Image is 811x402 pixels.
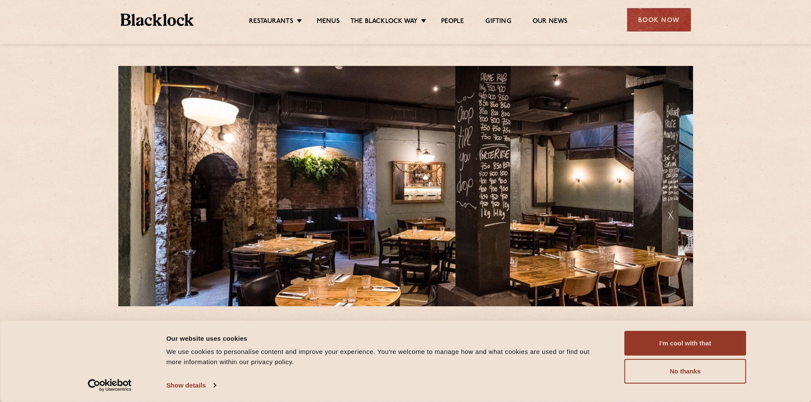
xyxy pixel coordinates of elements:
[166,333,605,343] div: Our website uses cookies
[485,17,511,27] a: Gifting
[441,17,464,27] a: People
[249,17,293,27] a: Restaurants
[627,8,691,31] div: Book Now
[166,347,605,367] div: We use cookies to personalise content and improve your experience. You're welcome to manage how a...
[625,331,746,356] button: I'm cool with that
[166,379,216,392] a: Show details
[72,379,147,392] a: Usercentrics Cookiebot - opens in a new window
[625,359,746,384] button: No thanks
[120,14,194,26] img: BL_Textured_Logo-footer-cropped.svg
[350,17,418,27] a: The Blacklock Way
[317,17,340,27] a: Menus
[533,17,568,27] a: Our News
